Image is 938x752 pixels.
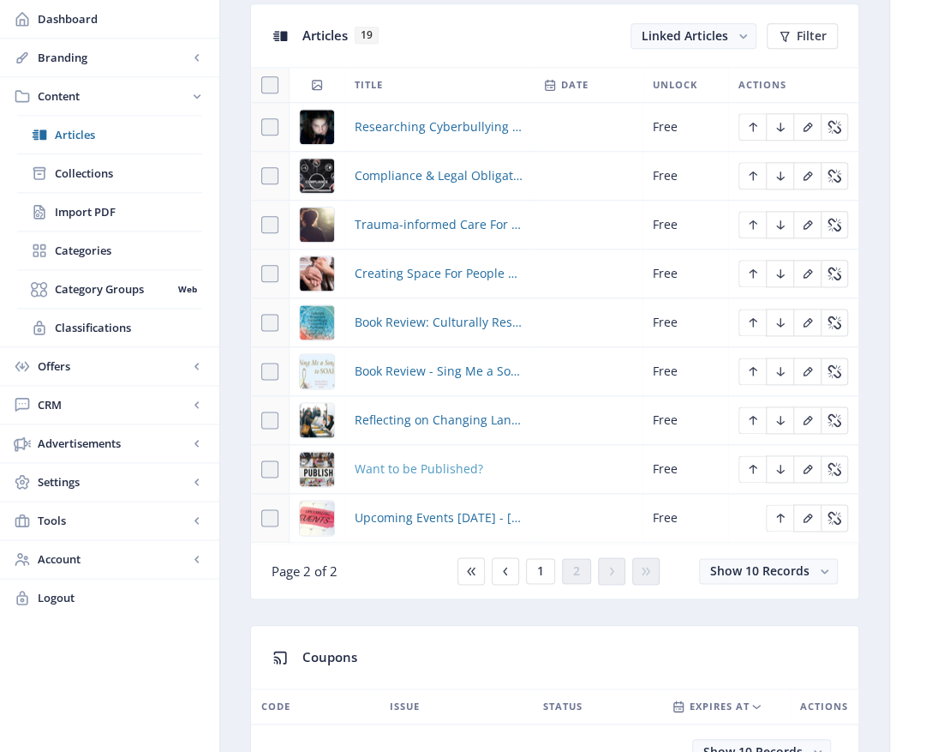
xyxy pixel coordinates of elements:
a: Edit page [738,411,766,427]
button: Filter [767,23,838,49]
span: Date [561,75,588,95]
span: Dashboard [38,10,206,27]
a: Edit page [821,362,848,378]
td: Free [642,152,728,201]
img: e720b079-b152-45db-a89f-2793d64fbdc7.png [300,452,334,486]
img: 0f740c3e-8361-4d14-914b-d5ece6688aef.png [300,305,334,340]
td: Free [642,347,728,396]
a: Edit page [821,460,848,476]
a: Edit page [766,508,793,525]
a: Edit page [793,313,821,329]
span: Advertisements [38,435,188,452]
span: CODE [261,696,290,717]
span: 2 [573,564,580,578]
span: 19 [355,27,379,44]
span: Category Groups [55,280,172,298]
span: Actions [800,696,848,717]
a: Edit page [793,264,821,280]
a: Import PDF [17,193,202,231]
span: CRM [38,396,188,413]
a: Edit page [738,117,766,134]
span: Title [355,75,383,95]
a: Creating Space For People To Process VAD-Related Grief [355,263,523,284]
span: Account [38,550,188,568]
td: Free [642,250,728,298]
span: Settings [38,473,188,490]
span: Coupons [302,648,357,665]
span: Classifications [55,319,202,336]
span: Actions [738,75,786,95]
a: Edit page [821,508,848,525]
nb-badge: Web [172,280,202,298]
a: Edit page [738,313,766,329]
a: Edit page [738,215,766,232]
span: Offers [38,358,188,375]
app-collection-view: Articles [250,3,859,599]
span: Content [38,87,188,105]
span: ISSUE [390,696,420,717]
a: Compliance & Legal Obligations of a Cyber Security Breach [355,165,523,186]
a: Edit page [738,166,766,183]
a: Edit page [766,264,793,280]
a: Edit page [793,166,821,183]
img: 5d48212e-69e4-4f8b-8c6c-4dbe710f0f02.png [300,110,334,144]
span: Filter [797,29,827,43]
a: Edit page [793,460,821,476]
span: 1 [537,564,544,578]
span: Import PDF [55,203,202,220]
button: Show 10 Records [699,558,838,584]
span: STATUS [543,696,583,717]
a: Classifications [17,309,202,346]
a: Edit page [821,166,848,183]
button: Linked Articles [630,23,756,49]
td: Free [642,494,728,543]
a: Want to be Published? [355,459,483,479]
a: Researching Cyberbullying In Youth Mental Health and Working Towards Holistic Interventions [355,117,523,137]
a: Edit page [793,215,821,232]
a: Book Review: Culturally Responsive Psychotherapy, Counselling and Psychology Practices [355,312,523,333]
a: Edit page [821,411,848,427]
a: Edit page [793,508,821,525]
span: Articles [55,126,202,143]
span: Show 10 Records [710,562,810,579]
span: Trauma-informed Care For Marginalised and [MEDICAL_DATA] Communities [355,214,523,235]
button: 2 [562,558,591,584]
a: Category GroupsWeb [17,270,202,308]
img: 2b8f0c06-5373-4561-ac92-2fb0cb534fe8.png [300,256,334,291]
a: Edit page [766,117,793,134]
a: Book Review - Sing Me a Song to SOAR: Finding Hope in Our Redemptive Stories by [PERSON_NAME] [355,361,523,382]
a: Categories [17,232,202,269]
img: a6e3a276-54b7-42b9-a65c-49dbae380a27.png [300,208,334,242]
td: Free [642,396,728,445]
a: Edit page [766,166,793,183]
span: Categories [55,242,202,259]
img: 01a14862-6927-4b52-a9c7-ae940a1b576c.png [300,159,334,193]
a: Edit page [821,215,848,232]
a: Edit page [793,362,821,378]
a: Edit page [821,264,848,280]
span: Logout [38,589,206,606]
a: Reflecting on Changing Landscapes at the 2025 ACA Conference [355,410,523,430]
img: 0cecf31a-d5e4-4f30-9037-193e9b632c58.png [300,354,334,388]
td: Free [642,201,728,250]
span: Branding [38,49,188,66]
a: Edit page [766,362,793,378]
button: 1 [526,558,555,584]
a: Edit page [821,117,848,134]
img: f3363d40-fbf8-4fa1-9a25-2090a555e1f1.png [300,403,334,437]
td: Free [642,445,728,494]
td: Free [642,103,728,152]
span: EXPIRES AT [690,696,750,717]
a: Upcoming Events [DATE] - [DATE] [355,508,523,528]
a: Edit page [738,264,766,280]
span: Tools [38,512,188,529]
a: Edit page [738,362,766,378]
a: Edit page [793,411,821,427]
